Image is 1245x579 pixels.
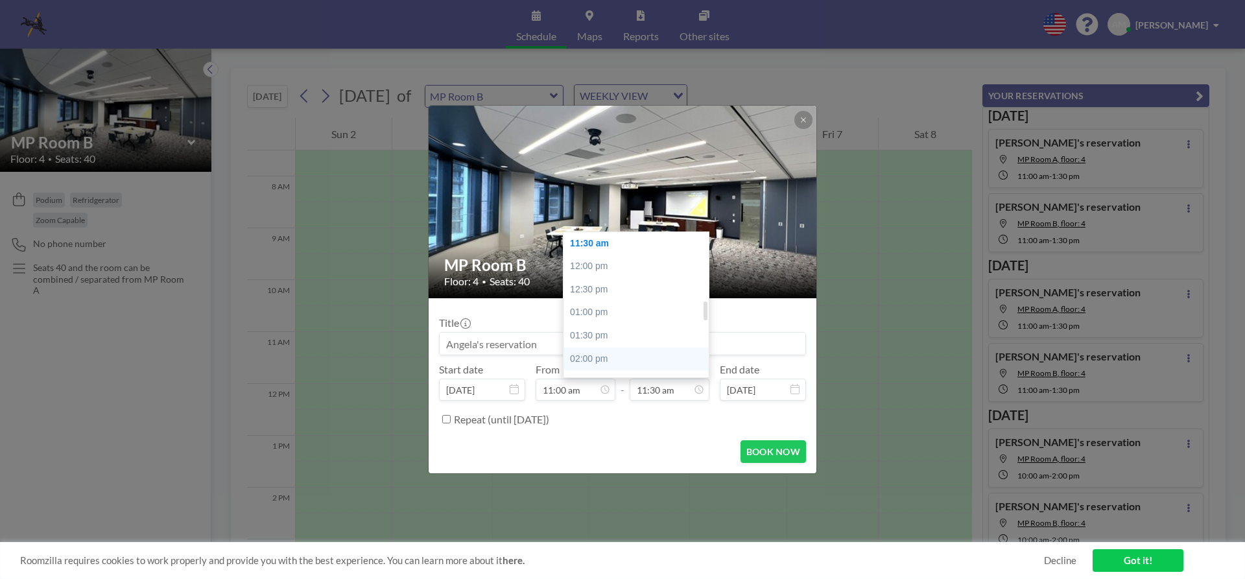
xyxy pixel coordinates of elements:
[563,232,715,255] div: 11:30 am
[454,413,549,426] label: Repeat (until [DATE])
[1093,549,1183,572] a: Got it!
[563,348,715,371] div: 02:00 pm
[563,278,715,301] div: 12:30 pm
[444,275,479,288] span: Floor: 4
[439,316,469,329] label: Title
[1044,554,1076,567] a: Decline
[482,277,486,287] span: •
[20,554,1044,567] span: Roomzilla requires cookies to work properly and provide you with the best experience. You can lea...
[503,554,525,566] a: here.
[741,440,806,463] button: BOOK NOW
[429,56,818,348] img: 537.JPEG
[621,368,624,396] span: -
[563,301,715,324] div: 01:00 pm
[720,363,759,376] label: End date
[444,255,802,275] h2: MP Room B
[440,333,805,355] input: Angela's reservation
[563,255,715,278] div: 12:00 pm
[563,370,715,394] div: 02:30 pm
[490,275,530,288] span: Seats: 40
[536,363,560,376] label: From
[439,363,483,376] label: Start date
[563,324,715,348] div: 01:30 pm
